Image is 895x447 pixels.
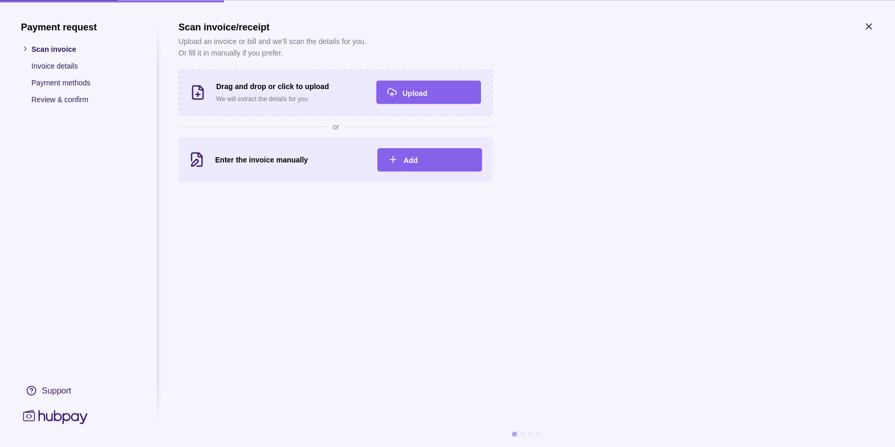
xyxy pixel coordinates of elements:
span: Upload [402,89,427,97]
a: Support [21,379,136,401]
p: We will extract the details for you [216,93,366,104]
span: or [332,121,339,132]
p: Scan invoice [31,43,136,54]
h3: Enter the invoice manually [215,154,367,166]
p: Invoice details [31,60,136,71]
span: Add [404,156,418,165]
button: Upload [376,81,481,104]
h1: Scan invoice/receipt [178,21,366,32]
h3: Drag and drop or click to upload [216,80,366,92]
p: Payment methods [31,77,136,88]
button: Add [377,148,482,171]
p: Upload an invoice or bill and we’ll scan the details for you. Or fill it in manually if you prefer. [178,35,366,58]
p: Review & confirm [31,93,136,105]
div: Support [42,385,71,396]
h1: Payment request [21,21,136,32]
